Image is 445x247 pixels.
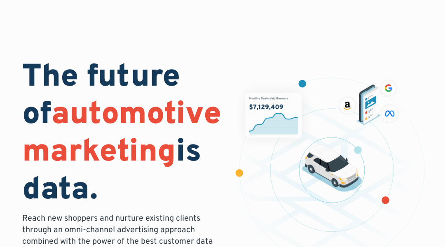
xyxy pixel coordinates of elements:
img: chart showing monthly dealership revenue of $7m [246,93,302,138]
span: automotive marketing [22,96,221,172]
img: ads on social media and advertising partners [337,78,400,125]
h1: The future of is data. [22,59,221,210]
img: illustration of a vehicle [302,144,362,192]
